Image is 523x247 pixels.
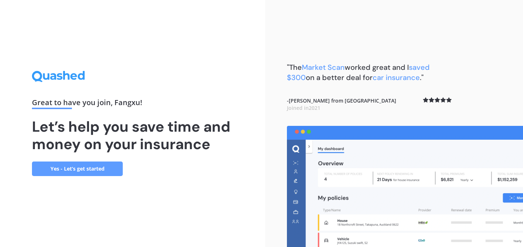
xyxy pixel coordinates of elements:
[373,73,420,82] span: car insurance
[32,118,233,153] h1: Let’s help you save time and money on your insurance
[287,97,396,111] b: - [PERSON_NAME] from [GEOGRAPHIC_DATA]
[287,104,320,111] span: Joined in 2021
[302,63,345,72] span: Market Scan
[287,126,523,247] img: dashboard.webp
[287,63,430,82] span: saved $300
[287,63,430,82] b: "The worked great and I on a better deal for ."
[32,99,233,109] div: Great to have you join , Fangxu !
[32,162,123,176] a: Yes - Let’s get started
